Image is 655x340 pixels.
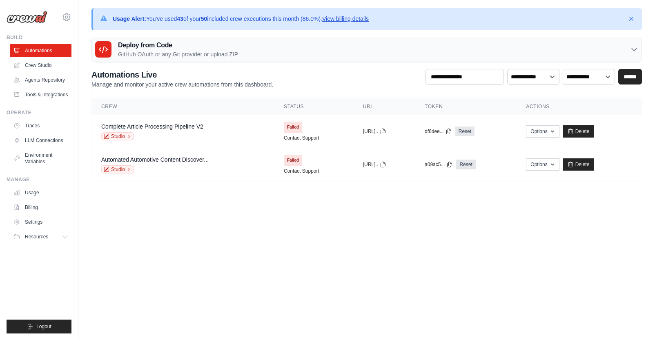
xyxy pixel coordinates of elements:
button: Logout [7,320,71,333]
a: Delete [563,158,594,171]
th: URL [353,98,415,115]
a: Settings [10,216,71,229]
span: Failed [284,155,302,166]
a: Billing [10,201,71,214]
a: Reset [456,160,475,169]
h2: Automations Live [91,69,273,80]
button: df6dee... [425,128,452,135]
button: Options [526,158,559,171]
button: a09ac5... [425,161,453,168]
a: Automations [10,44,71,57]
div: Operate [7,109,71,116]
a: Studio [101,132,134,140]
strong: Usage Alert: [113,16,146,22]
a: Crew Studio [10,59,71,72]
a: Tools & Integrations [10,88,71,101]
a: Usage [10,186,71,199]
span: Resources [25,233,48,240]
th: Status [274,98,353,115]
div: Manage [7,176,71,183]
a: View billing details [322,16,369,22]
a: Delete [563,125,594,138]
a: Agents Repository [10,73,71,87]
a: Environment Variables [10,149,71,168]
a: Contact Support [284,135,319,141]
p: GitHub OAuth or any Git provider or upload ZIP [118,50,238,58]
a: Complete Article Processing Pipeline V2 [101,123,203,130]
th: Actions [516,98,642,115]
strong: 43 [177,16,183,22]
a: Traces [10,119,71,132]
a: Automated Automotive Content Discover... [101,156,209,163]
h3: Deploy from Code [118,40,238,50]
img: Logo [7,11,47,23]
span: Logout [36,323,51,330]
strong: 50 [201,16,207,22]
th: Crew [91,98,274,115]
p: Manage and monitor your active crew automations from this dashboard. [91,80,273,89]
p: You've used of your included crew executions this month (86.0%). [113,15,369,23]
a: Studio [101,165,134,173]
button: Resources [10,230,71,243]
a: LLM Connections [10,134,71,147]
a: Reset [455,127,475,136]
button: Options [526,125,559,138]
div: Build [7,34,71,41]
th: Token [415,98,516,115]
a: Contact Support [284,168,319,174]
span: Failed [284,122,302,133]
